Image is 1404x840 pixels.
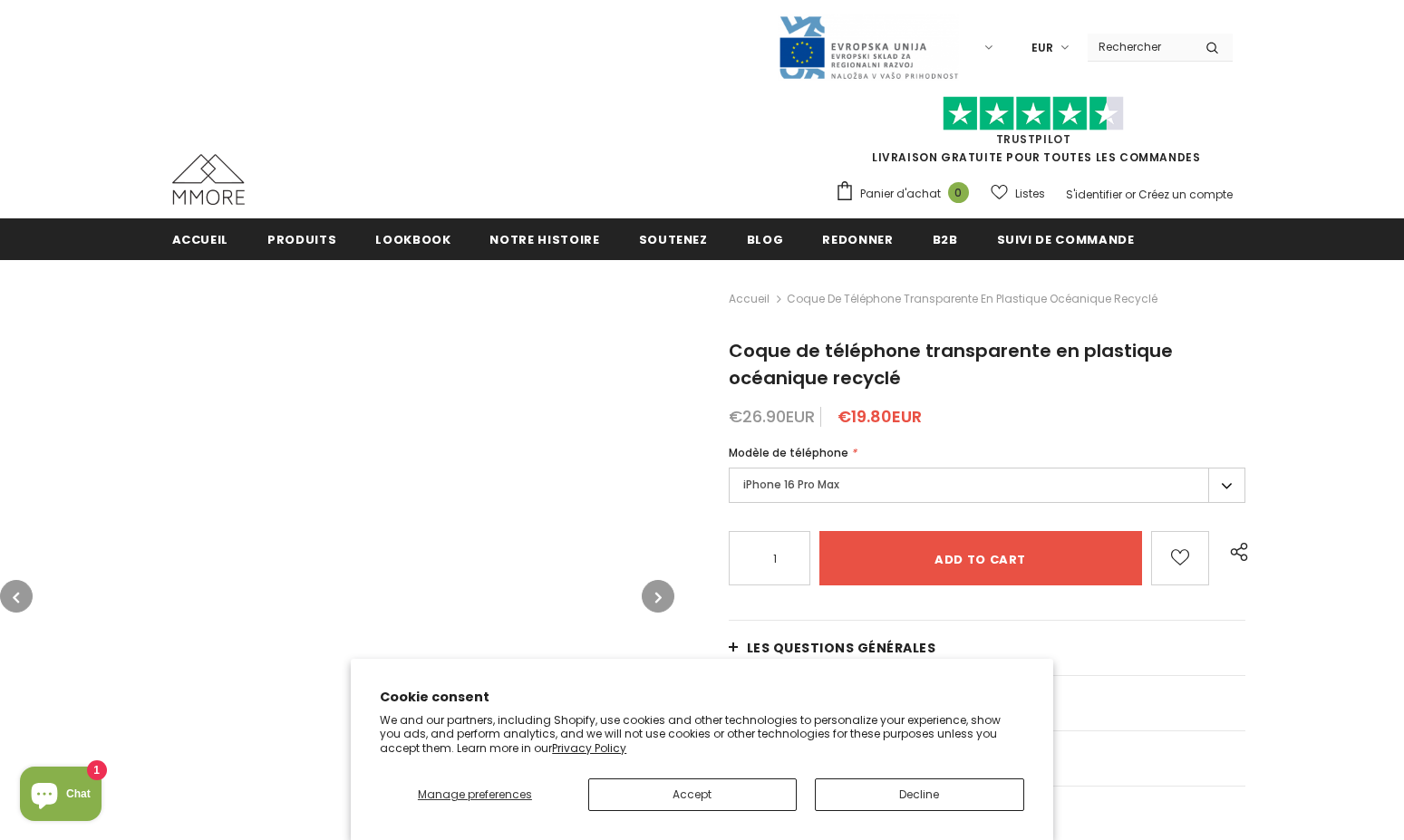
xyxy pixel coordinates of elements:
a: Blog [747,218,784,259]
a: Lookbook [375,218,450,259]
span: Listes [1015,185,1045,203]
span: Blog [747,231,784,248]
span: Suivi de commande [997,231,1135,248]
p: We and our partners, including Shopify, use cookies and other technologies to personalize your ex... [380,713,1024,756]
a: Javni Razpis [778,39,959,54]
span: EUR [1031,39,1053,57]
span: Coque de téléphone transparente en plastique océanique recyclé [729,338,1173,391]
inbox-online-store-chat: Shopify online store chat [15,767,107,826]
span: Coque de téléphone transparente en plastique océanique recyclé [787,288,1157,310]
a: Redonner [822,218,893,259]
span: soutenez [639,231,708,248]
button: Decline [815,778,1024,811]
span: Manage preferences [418,787,532,802]
a: Produits [267,218,336,259]
span: B2B [933,231,958,248]
img: Faites confiance aux étoiles pilotes [943,96,1124,131]
span: or [1125,187,1136,202]
input: Add to cart [819,531,1142,585]
span: Notre histoire [489,231,599,248]
label: iPhone 16 Pro Max [729,468,1246,503]
span: €26.90EUR [729,405,815,428]
span: LIVRAISON GRATUITE POUR TOUTES LES COMMANDES [835,104,1233,165]
span: Lookbook [375,231,450,248]
input: Search Site [1088,34,1192,60]
a: Suivi de commande [997,218,1135,259]
span: Produits [267,231,336,248]
a: Créez un compte [1138,187,1233,202]
a: Notre histoire [489,218,599,259]
a: Accueil [729,288,770,310]
a: B2B [933,218,958,259]
a: Panier d'achat 0 [835,180,978,208]
a: Listes [991,178,1045,209]
img: Cas MMORE [172,154,245,205]
span: Modèle de téléphone [729,445,848,460]
a: S'identifier [1066,187,1122,202]
span: Les questions générales [747,639,936,657]
span: Panier d'achat [860,185,941,203]
h2: Cookie consent [380,688,1024,707]
a: Privacy Policy [552,740,626,756]
button: Accept [588,778,798,811]
span: Accueil [172,231,229,248]
a: soutenez [639,218,708,259]
span: Redonner [822,231,893,248]
span: €19.80EUR [838,405,922,428]
a: TrustPilot [996,131,1071,147]
span: 0 [948,182,969,203]
a: Accueil [172,218,229,259]
button: Manage preferences [380,778,569,811]
a: Les questions générales [729,621,1246,675]
img: Javni Razpis [778,14,959,81]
